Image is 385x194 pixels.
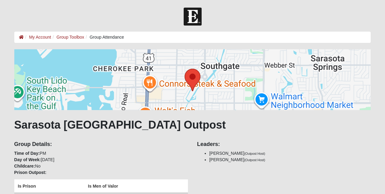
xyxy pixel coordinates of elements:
[29,35,51,40] a: My Account
[57,35,84,40] a: Group Toolbox
[14,151,40,156] strong: Time of Day:
[14,157,41,162] strong: Day of Week:
[197,141,371,148] h4: Leaders:
[14,170,47,175] strong: Prison Outpost:
[84,34,124,40] li: Group Attendance
[209,150,371,157] li: [PERSON_NAME]
[209,157,371,163] li: [PERSON_NAME]
[14,164,35,168] strong: Childcare:
[84,179,188,193] th: Is Men of Valor
[14,118,371,131] h1: Sarasota [GEOGRAPHIC_DATA] Outpost
[184,8,202,26] img: Church of Eleven22 Logo
[244,158,265,162] small: (Outpost Host)
[244,152,265,155] small: (Outpost Host)
[14,141,188,148] h4: Group Details:
[14,179,84,193] th: Is Prison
